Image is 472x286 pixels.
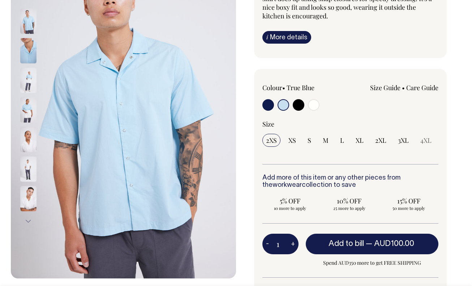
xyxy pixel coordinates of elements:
[306,234,438,254] button: Add to bill —AUD100.00
[366,240,416,247] span: —
[304,134,315,147] input: S
[262,134,280,147] input: 2XS
[375,136,386,145] span: 2XL
[319,134,332,147] input: M
[285,134,300,147] input: XS
[287,237,299,251] button: +
[20,156,37,181] img: off-white
[336,134,348,147] input: L
[356,136,364,145] span: XL
[273,182,302,188] a: workwear
[402,83,405,92] span: •
[266,33,268,41] span: i
[406,83,438,92] a: Care Guide
[372,134,390,147] input: 2XL
[282,83,285,92] span: •
[385,197,433,205] span: 15% OFF
[20,67,37,93] img: true-blue
[262,83,333,92] div: Colour
[306,259,438,267] span: Spend AUD350 more to get FREE SHIPPING
[325,197,373,205] span: 10% OFF
[325,205,373,211] span: 25 more to apply
[394,134,412,147] input: 3XL
[352,134,367,147] input: XL
[266,205,314,211] span: 10 more to apply
[262,237,273,251] button: -
[385,205,433,211] span: 50 more to apply
[262,194,317,213] input: 5% OFF 10 more to apply
[262,175,438,189] h6: Add more of this item or any other pieces from the collection to save
[23,213,34,229] button: Next
[381,194,436,213] input: 15% OFF 50 more to apply
[374,240,414,247] span: AUD100.00
[262,31,311,44] a: iMore details
[340,136,344,145] span: L
[266,197,314,205] span: 5% OFF
[398,136,409,145] span: 3XL
[329,240,364,247] span: Add to bill
[266,136,277,145] span: 2XS
[322,194,377,213] input: 10% OFF 25 more to apply
[20,97,37,122] img: true-blue
[308,136,311,145] span: S
[20,186,37,211] img: off-white
[323,136,329,145] span: M
[288,136,296,145] span: XS
[20,8,37,34] img: true-blue
[420,136,432,145] span: 4XL
[370,83,400,92] a: Size Guide
[20,38,37,63] img: true-blue
[287,83,314,92] label: True Blue
[262,120,438,128] div: Size
[20,127,37,152] img: off-white
[417,134,435,147] input: 4XL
